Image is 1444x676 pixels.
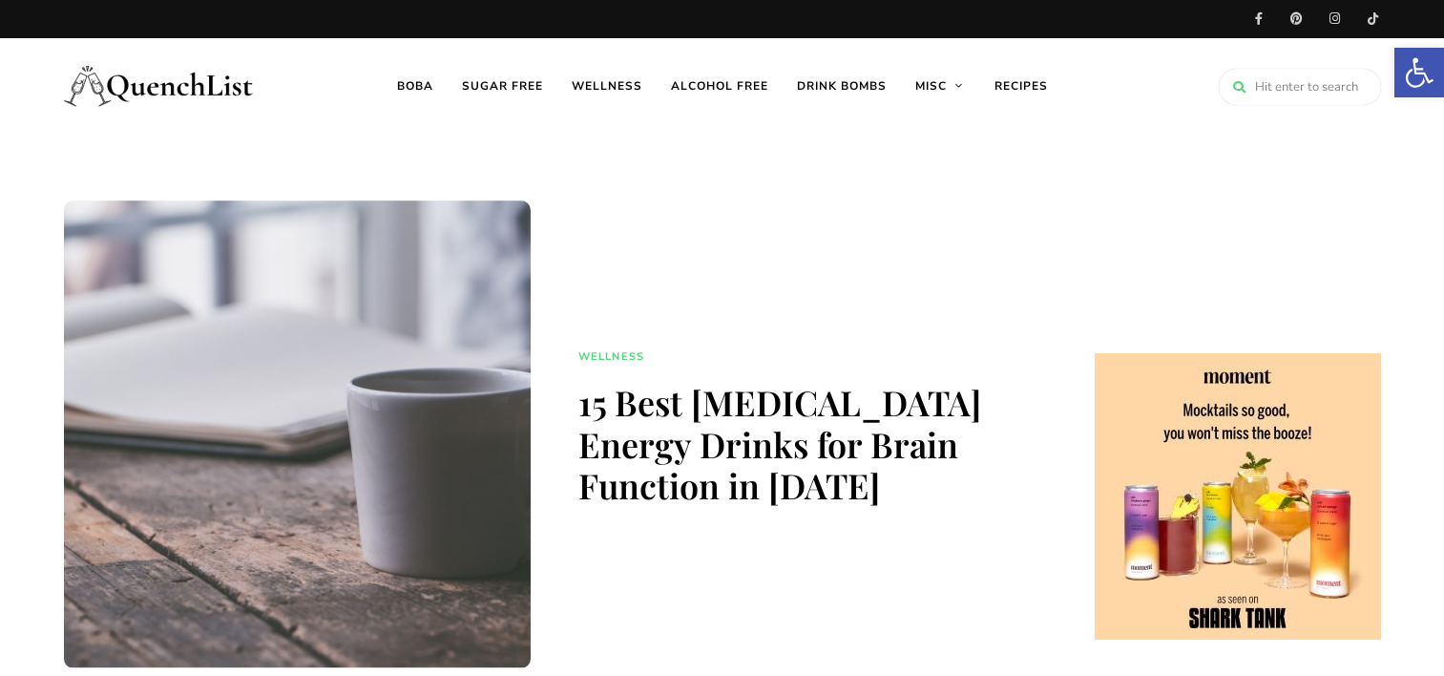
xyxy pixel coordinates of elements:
[783,38,901,134] a: Drink Bombs
[383,38,448,134] a: Boba
[1095,353,1381,640] img: cshow.php
[578,382,1036,506] h1: 15 Best [MEDICAL_DATA] Energy Drinks for Brain Function in [DATE]
[557,38,657,134] a: Wellness
[578,349,644,366] a: Wellness
[448,38,557,134] a: Sugar free
[64,201,532,668] img: best nootropic drinks for brain function
[657,38,783,134] a: Alcohol free
[1219,69,1381,105] input: Hit enter to search
[980,38,1062,134] a: Recipes
[64,48,255,124] img: Quench List
[901,38,980,134] a: Misc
